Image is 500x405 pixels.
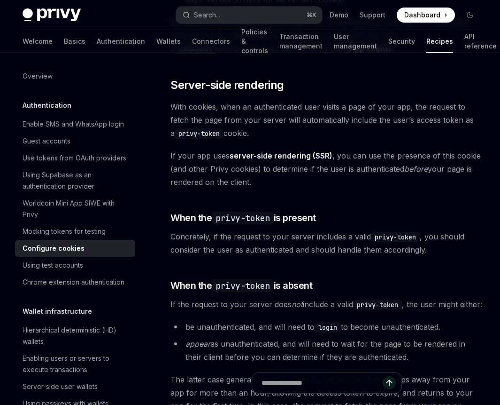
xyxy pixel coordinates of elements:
button: Send message [383,376,396,389]
li: be unauthenticated, and will need to to become unauthenticated. [170,320,483,334]
div: Chrome extension authentication [23,277,124,288]
a: Worldcoin Mini App SIWE with Privy [15,195,135,223]
a: Using test accounts [15,257,135,274]
span: Concretely, if the request to your server includes a valid , you should consider the user as auth... [170,230,483,256]
span: ⌘ K [307,11,316,19]
div: Use tokens from OAuth providers [23,152,126,164]
a: API reference [464,30,497,53]
code: privy-token [212,279,274,292]
a: Basics [64,30,85,53]
code: privy-token [353,300,402,310]
a: Demo [330,10,348,20]
div: Using Supabase as an authentication provider [23,169,130,192]
a: Mocking tokens for testing [15,223,135,240]
code: privy-token [212,212,274,224]
span: Server-side rendering [170,78,284,93]
a: Connectors [192,30,230,53]
a: Security [388,30,415,53]
h5: Wallet infrastructure [23,306,92,317]
span: With cookies, when an authenticated user visits a page of your app, the request to fetch the page... [170,100,483,140]
span: When the is present [170,211,316,224]
code: login [315,322,341,333]
div: Search... [194,9,220,21]
a: Using Supabase as an authentication provider [15,167,135,195]
a: Server-side user wallets [15,378,135,395]
a: Policies & controls [241,30,268,53]
a: Enable SMS and WhatsApp login [15,116,135,133]
a: Hierarchical deterministic (HD) wallets [15,322,135,350]
a: Wallets [156,30,181,53]
div: Mocking tokens for testing [23,226,106,237]
a: Chrome extension authentication [15,274,135,291]
div: Overview [23,71,53,82]
a: Dashboard [397,8,455,23]
li: as unauthenticated, and will need to wait for the page to be rendered in their client before you ... [170,337,483,364]
div: Hierarchical deterministic (HD) wallets [23,325,130,347]
div: Enabling users or servers to execute transactions [23,353,130,375]
span: If your app uses , you can use the presence of this cookie (and other Privy cookies) to determine... [170,149,483,189]
a: Overview [15,68,135,85]
h5: Authentication [23,100,71,111]
button: Toggle dark mode [462,8,477,23]
a: Support [360,10,385,20]
a: Use tokens from OAuth providers [15,150,135,167]
button: Search...⌘K [176,7,322,24]
code: privy-token [371,232,420,242]
div: Configure cookies [23,243,85,254]
div: Using test accounts [23,260,83,271]
span: When the is absent [170,279,312,292]
a: Recipes [426,30,453,53]
div: Worldcoin Mini App SIWE with Privy [23,198,130,220]
a: Authentication [97,30,145,53]
div: Enable SMS and WhatsApp login [23,119,124,130]
a: Welcome [23,30,53,53]
img: dark logo [23,8,81,22]
span: Dashboard [404,10,440,20]
em: not [292,300,303,309]
a: Enabling users or servers to execute transactions [15,350,135,378]
strong: server-side rendering (SSR) [230,151,332,160]
em: appear [185,339,210,349]
em: before [404,164,428,174]
div: Server-side user wallets [23,381,98,392]
span: If the request to your server does include a valid , the user might either: [170,298,483,311]
a: Transaction management [279,30,323,53]
a: Guest accounts [15,133,135,150]
code: privy-token [175,128,223,139]
a: Configure cookies [15,240,135,257]
a: User management [334,30,377,53]
div: Guest accounts [23,135,70,147]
